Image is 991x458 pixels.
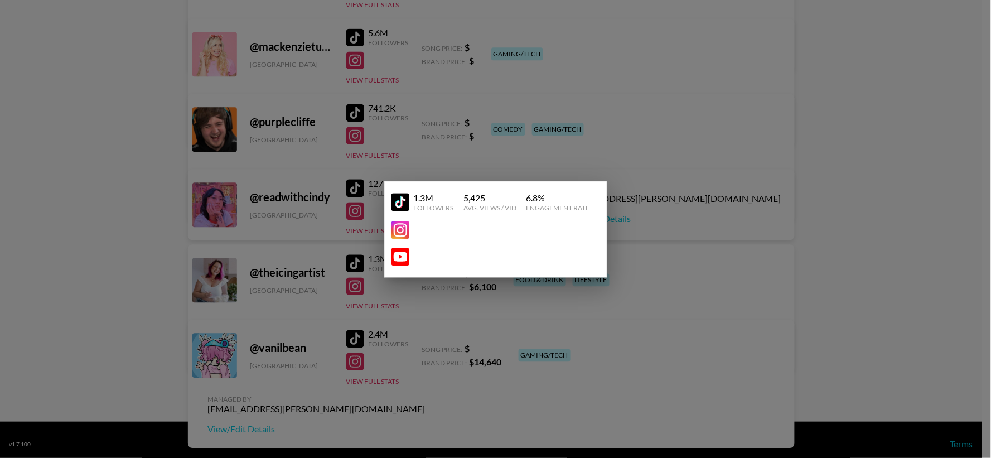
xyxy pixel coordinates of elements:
img: YouTube [391,221,409,239]
div: 5,425 [463,192,516,204]
div: Avg. Views / Vid [463,204,516,212]
img: YouTube [391,248,409,266]
div: 6.8 % [526,192,590,204]
div: 1.3M [414,192,454,204]
img: YouTube [391,194,409,211]
div: Engagement Rate [526,204,590,212]
div: Followers [414,204,454,212]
